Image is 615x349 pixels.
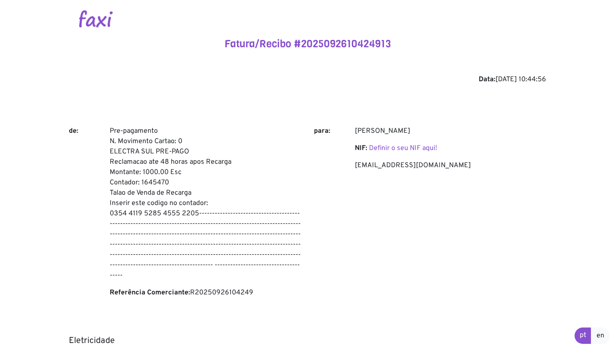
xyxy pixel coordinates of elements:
[69,336,546,346] h5: Eletricidade
[69,127,78,135] b: de:
[355,144,367,153] b: NIF:
[69,74,546,85] div: [DATE] 10:44:56
[369,144,437,153] a: Definir o seu NIF aqui!
[575,328,591,344] a: pt
[110,126,301,281] p: Pre-pagamento N. Movimento Cartao: 0 ELECTRA SUL PRE-PAGO Reclamacao ate 48 horas apos Recarga Mo...
[591,328,610,344] a: en
[355,126,546,136] p: [PERSON_NAME]
[314,127,330,135] b: para:
[110,288,190,297] b: Referência Comerciante:
[355,160,546,171] p: [EMAIL_ADDRESS][DOMAIN_NAME]
[110,288,301,298] p: R20250926104249
[69,38,546,50] h4: Fatura/Recibo #2025092610424913
[479,75,495,84] b: Data:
